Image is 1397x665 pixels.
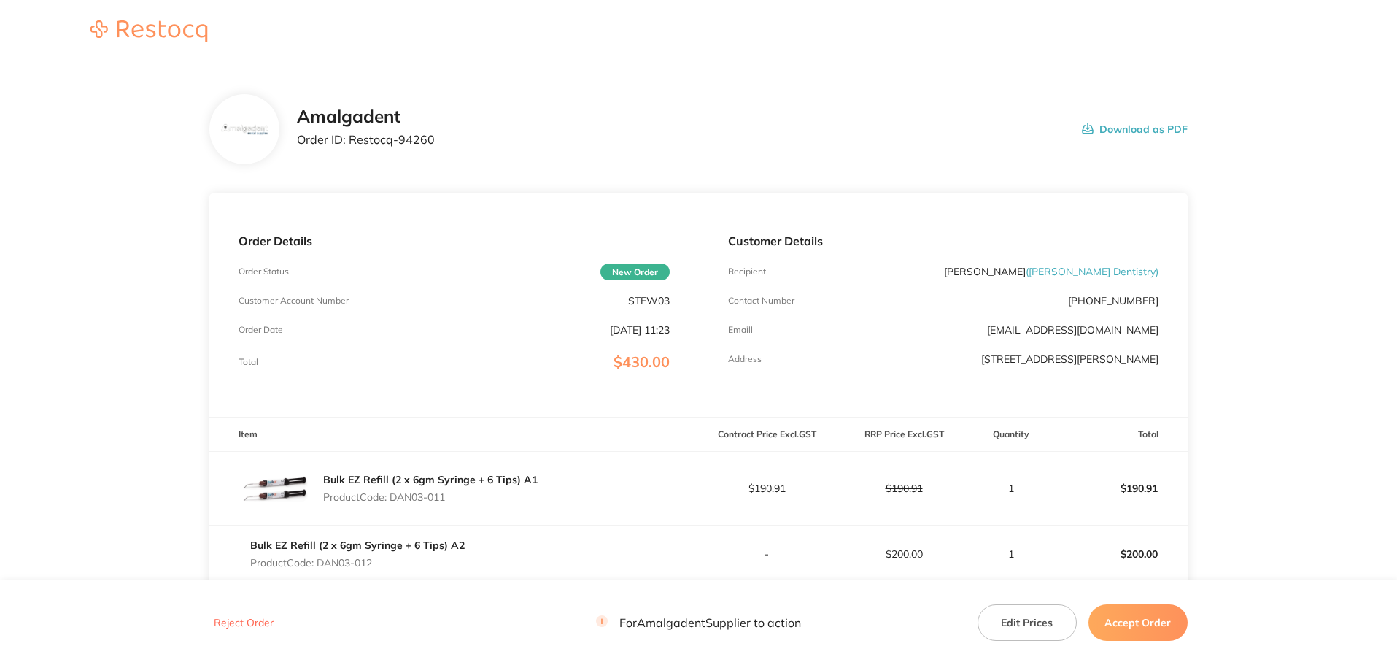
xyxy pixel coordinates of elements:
[973,548,1050,560] p: 1
[1082,107,1188,152] button: Download as PDF
[297,107,435,127] h2: Amalgadent
[221,123,268,136] img: b285Ymlzag
[239,266,289,277] p: Order Status
[76,20,222,45] a: Restocq logo
[250,539,465,552] a: Bulk EZ Refill (2 x 6gm Syringe + 6 Tips) A2
[76,20,222,42] img: Restocq logo
[250,557,465,569] p: Product Code: DAN03-012
[700,483,835,494] p: $190.91
[972,418,1050,452] th: Quantity
[836,483,972,494] p: $190.91
[323,491,538,503] p: Product Code: DAN03-011
[600,264,670,280] span: New Order
[628,295,670,307] p: STEW03
[1088,604,1188,641] button: Accept Order
[728,296,794,306] p: Contact Number
[728,325,753,335] p: Emaill
[1050,418,1188,452] th: Total
[610,324,670,336] p: [DATE] 11:23
[239,296,349,306] p: Customer Account Number
[981,353,1158,365] p: [STREET_ADDRESS][PERSON_NAME]
[209,617,278,630] button: Reject Order
[596,616,801,630] p: For Amalgadent Supplier to action
[239,452,311,525] img: aGpibnlybQ
[239,234,669,247] p: Order Details
[978,604,1077,641] button: Edit Prices
[973,483,1050,494] p: 1
[835,418,972,452] th: RRP Price Excl. GST
[836,548,972,560] p: $200.00
[239,325,283,335] p: Order Date
[1068,295,1158,307] p: [PHONE_NUMBER]
[209,418,698,452] th: Item
[944,266,1158,277] p: [PERSON_NAME]
[323,473,538,486] a: Bulk EZ Refill (2 x 6gm Syringe + 6 Tips) A1
[1026,265,1158,278] span: ( [PERSON_NAME] Dentistry )
[1051,471,1187,506] p: $190.91
[728,354,762,364] p: Address
[614,353,670,371] span: $430.00
[728,234,1158,247] p: Customer Details
[700,548,835,560] p: -
[987,323,1158,337] a: [EMAIL_ADDRESS][DOMAIN_NAME]
[239,357,258,367] p: Total
[1051,537,1187,572] p: $200.00
[728,266,766,277] p: Recipient
[699,418,836,452] th: Contract Price Excl. GST
[297,133,435,146] p: Order ID: Restocq- 94260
